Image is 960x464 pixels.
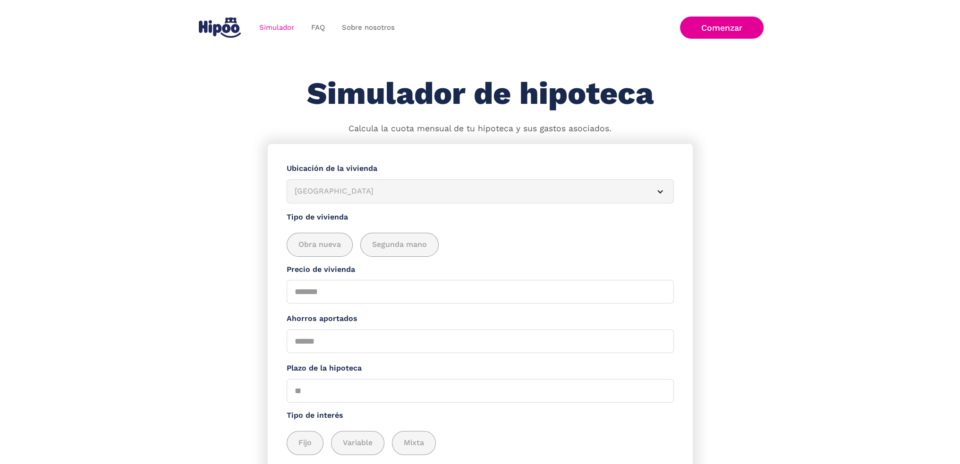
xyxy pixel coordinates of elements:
a: Sobre nosotros [333,18,403,37]
div: [GEOGRAPHIC_DATA] [295,186,643,197]
a: home [197,14,243,42]
a: Comenzar [680,17,764,39]
label: Precio de vivienda [287,264,674,276]
span: Segunda mano [372,239,427,251]
label: Tipo de vivienda [287,211,674,223]
span: Obra nueva [298,239,341,251]
span: Fijo [298,437,312,449]
span: Variable [343,437,373,449]
label: Ubicación de la vivienda [287,163,674,175]
p: Calcula la cuota mensual de tu hipoteca y sus gastos asociados. [348,123,612,135]
h1: Simulador de hipoteca [307,76,654,111]
article: [GEOGRAPHIC_DATA] [287,179,674,203]
div: add_description_here [287,233,674,257]
a: FAQ [303,18,333,37]
label: Plazo de la hipoteca [287,363,674,374]
a: Simulador [251,18,303,37]
span: Mixta [404,437,424,449]
label: Tipo de interés [287,410,674,422]
label: Ahorros aportados [287,313,674,325]
div: add_description_here [287,431,674,455]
